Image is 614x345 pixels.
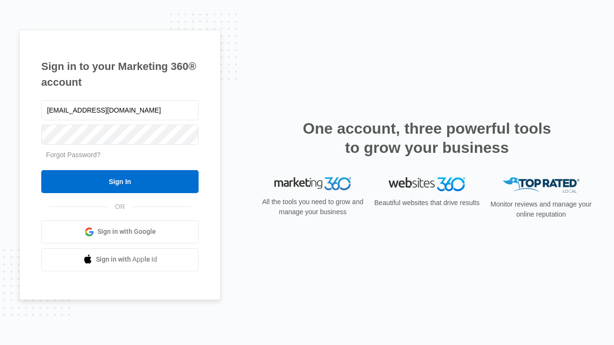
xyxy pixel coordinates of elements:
[389,177,465,191] img: Websites 360
[41,58,199,90] h1: Sign in to your Marketing 360® account
[46,151,101,159] a: Forgot Password?
[487,199,595,219] p: Monitor reviews and manage your online reputation
[97,227,156,237] span: Sign in with Google
[274,177,351,191] img: Marketing 360
[108,202,132,212] span: OR
[300,119,554,157] h2: One account, three powerful tools to grow your business
[259,197,366,217] p: All the tools you need to grow and manage your business
[503,177,579,193] img: Top Rated Local
[96,254,157,264] span: Sign in with Apple Id
[41,100,199,120] input: Email
[41,170,199,193] input: Sign In
[41,220,199,243] a: Sign in with Google
[41,248,199,271] a: Sign in with Apple Id
[373,198,481,208] p: Beautiful websites that drive results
